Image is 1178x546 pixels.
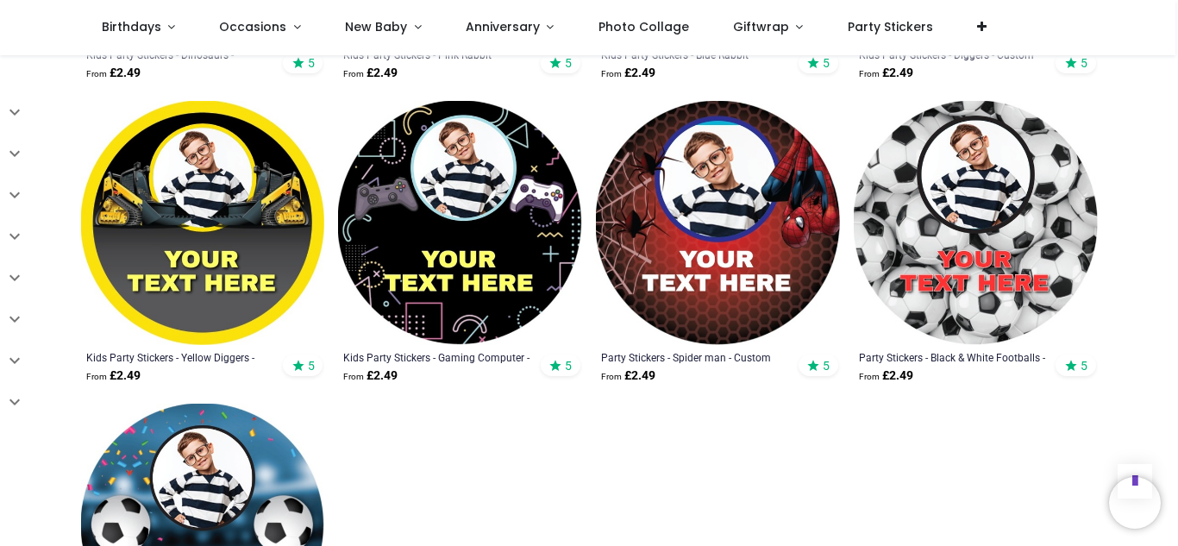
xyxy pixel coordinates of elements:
[565,55,572,71] span: 5
[1081,55,1087,71] span: 5
[601,350,788,364] a: Party Stickers - Spider man - Custom Text
[81,101,325,345] img: Personalised Kids Party Stickers - Yellow Diggers - Custom Text - 1 Photo
[596,101,840,345] img: Personalised Party Stickers - Spider man - Custom Text - 1 Photo
[86,350,273,364] a: Kids Party Stickers - Yellow Diggers - Custom Text
[86,69,107,78] span: From
[102,18,161,35] span: Birthdays
[601,69,622,78] span: From
[859,367,913,385] strong: £ 2.49
[308,358,315,373] span: 5
[601,367,655,385] strong: £ 2.49
[733,18,789,35] span: Giftwrap
[601,65,655,82] strong: £ 2.49
[823,55,830,71] span: 5
[343,69,364,78] span: From
[859,65,913,82] strong: £ 2.49
[859,372,880,381] span: From
[848,18,933,35] span: Party Stickers
[1109,477,1161,529] iframe: Brevo live chat
[308,55,315,71] span: 5
[345,18,407,35] span: New Baby
[854,101,1098,345] img: Personalised Party Stickers - Black & White Footballs - Custom Text - 1 Photo
[219,18,286,35] span: Occasions
[466,18,540,35] span: Anniversary
[823,358,830,373] span: 5
[343,367,398,385] strong: £ 2.49
[86,367,141,385] strong: £ 2.49
[343,65,398,82] strong: £ 2.49
[86,372,107,381] span: From
[601,372,622,381] span: From
[859,69,880,78] span: From
[859,350,1046,364] a: Party Stickers - Black & White Footballs - Custom Text
[1081,358,1087,373] span: 5
[565,358,572,373] span: 5
[343,350,530,364] a: Kids Party Stickers - Gaming Computer - Custom Text
[598,18,689,35] span: Photo Collage
[343,372,364,381] span: From
[86,65,141,82] strong: £ 2.49
[338,101,582,345] img: Personalised Kids Party Stickers - Gaming Computer - Custom Text - 1 Photo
